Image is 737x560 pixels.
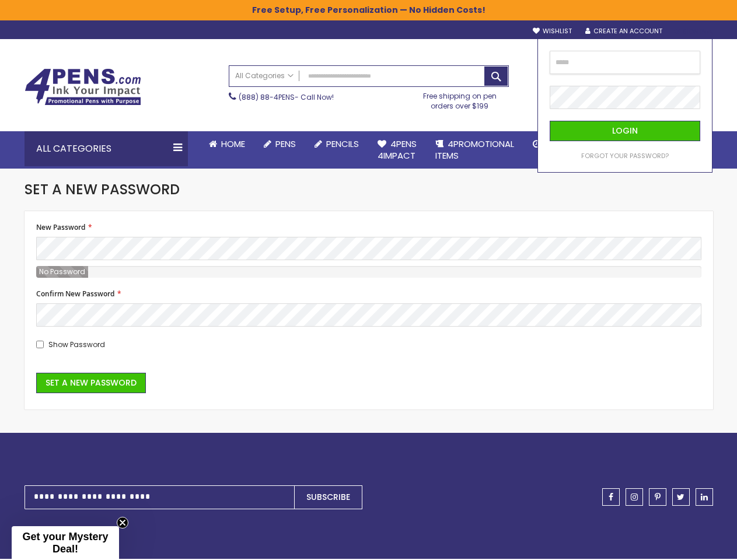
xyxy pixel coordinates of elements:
[326,138,359,150] span: Pencils
[22,531,108,555] span: Get your Mystery Deal!
[612,125,638,136] span: Login
[36,222,85,232] span: New Password
[585,27,662,36] a: Create an Account
[36,373,146,393] button: Set a New Password
[533,27,572,36] a: Wishlist
[254,131,305,157] a: Pens
[275,138,296,150] span: Pens
[221,138,245,150] span: Home
[239,92,295,102] a: (888) 88-4PENS
[48,339,105,349] span: Show Password
[306,491,350,503] span: Subscribe
[581,152,669,160] a: Forgot Your Password?
[294,485,362,509] button: Subscribe
[378,138,417,162] span: 4Pens 4impact
[674,27,712,36] div: Sign In
[200,131,254,157] a: Home
[36,289,114,299] span: Confirm New Password
[25,180,180,199] span: Set a New Password
[117,517,128,528] button: Close teaser
[235,71,294,80] span: All Categories
[46,377,137,388] span: Set a New Password
[229,66,299,85] a: All Categories
[25,68,141,106] img: 4Pens Custom Pens and Promotional Products
[305,131,368,157] a: Pencils
[36,267,88,276] span: No Password
[12,526,119,560] div: Get your Mystery Deal!Close teaser
[239,92,334,102] span: - Call Now!
[25,131,188,166] div: All Categories
[411,87,509,110] div: Free shipping on pen orders over $199
[581,151,669,160] span: Forgot Your Password?
[426,131,523,169] a: 4PROMOTIONALITEMS
[523,131,576,157] a: Rush
[550,121,700,141] button: Login
[36,266,88,278] div: Password Strength:
[368,131,426,169] a: 4Pens4impact
[435,138,514,162] span: 4PROMOTIONAL ITEMS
